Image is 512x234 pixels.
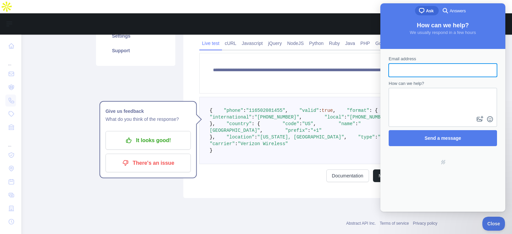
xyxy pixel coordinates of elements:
[302,121,313,126] span: "US"
[308,128,310,133] span: :
[105,131,191,150] button: It looks good!
[313,121,316,126] span: ,
[306,38,326,49] a: Python
[260,128,263,133] span: ,
[375,134,378,140] span: :
[5,53,16,67] div: ...
[310,128,322,133] span: "+1"
[110,135,186,146] p: It looks good!
[210,121,361,133] span: "[GEOGRAPHIC_DATA]"
[254,115,299,120] span: "[PHONE_NUMBER]"
[105,107,191,115] h1: Give us feedback
[252,121,260,126] span: : {
[346,221,376,226] a: Abstract API Inc.
[482,217,505,231] iframe: Help Scout Beacon - Close
[265,38,284,49] a: jQuery
[224,108,243,113] span: "phone"
[238,141,288,146] span: "Verizon Wireless"
[235,141,238,146] span: :
[285,108,288,113] span: ,
[243,108,246,113] span: :
[378,134,400,140] span: "mobile"
[210,121,215,126] span: },
[104,29,167,43] a: Settings
[284,38,306,49] a: NodeJS
[299,115,302,120] span: ,
[380,3,505,212] iframe: Help Scout Beacon - Live Chat, Contact Form, and Knowledge Base
[5,134,16,148] div: ...
[210,134,215,140] span: },
[347,115,392,120] span: "[PHONE_NUMBER]"
[319,108,322,113] span: :
[324,115,344,120] span: "local"
[326,38,343,49] a: Ruby
[343,38,358,49] a: Java
[252,115,254,120] span: :
[344,134,347,140] span: ,
[358,38,373,49] a: PHP
[257,134,344,140] span: "[US_STATE], [GEOGRAPHIC_DATA]"
[246,108,285,113] span: "116502081455"
[299,108,319,113] span: "valid"
[413,221,437,226] a: Privacy policy
[299,121,302,126] span: :
[105,154,191,172] button: There's an issue
[355,121,358,126] span: :
[105,115,191,123] p: What do you think of the response?
[285,128,308,133] span: "prefix"
[210,115,252,120] span: "international"
[347,108,369,113] span: "format"
[373,169,421,182] button: Make test request
[210,108,212,113] span: {
[104,43,167,58] a: Support
[344,115,347,120] span: :
[339,121,355,126] span: "name"
[358,134,375,140] span: "type"
[226,134,254,140] span: "location"
[282,121,299,126] span: "code"
[199,38,222,49] a: Live test
[369,108,378,113] span: : {
[226,121,252,126] span: "country"
[326,169,369,182] a: Documentation
[210,141,235,146] span: "carrier"
[210,148,212,153] span: }
[222,38,239,49] a: cURL
[373,38,384,49] a: Go
[239,38,265,49] a: Javascript
[333,108,336,113] span: ,
[322,108,333,113] span: true
[254,134,257,140] span: :
[110,157,186,169] p: There's an issue
[380,221,409,226] a: Terms of service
